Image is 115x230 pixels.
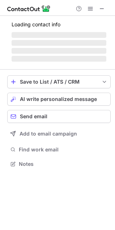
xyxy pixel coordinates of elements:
button: save-profile-one-click [7,75,111,88]
button: Find work email [7,145,111,155]
img: ContactOut v5.3.10 [7,4,51,13]
span: ‌ [12,32,106,38]
span: Send email [20,114,47,119]
span: AI write personalized message [20,96,97,102]
button: Send email [7,110,111,123]
div: Save to List / ATS / CRM [20,79,98,85]
span: ‌ [12,56,106,62]
span: Add to email campaign [20,131,77,137]
button: AI write personalized message [7,93,111,106]
button: Add to email campaign [7,127,111,140]
span: Find work email [19,146,108,153]
span: ‌ [12,48,106,54]
button: Notes [7,159,111,169]
p: Loading contact info [12,22,106,27]
span: Notes [19,161,108,167]
span: ‌ [12,40,106,46]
